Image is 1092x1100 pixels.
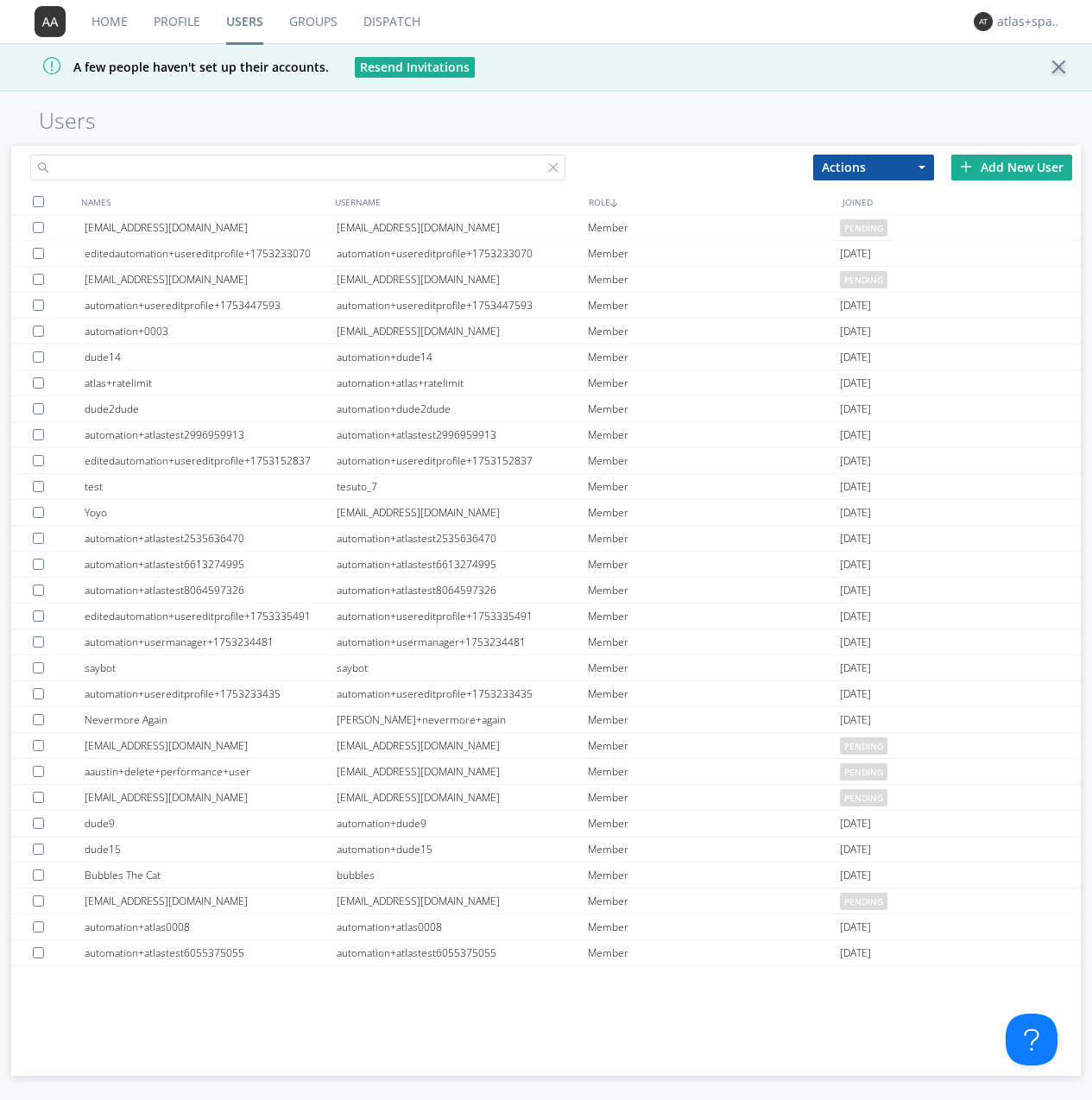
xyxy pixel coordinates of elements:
div: [EMAIL_ADDRESS][DOMAIN_NAME] [85,215,337,240]
div: test [85,474,337,499]
div: automation+atlas+ratelimit [337,370,589,395]
div: Member [588,319,840,344]
div: Member [588,707,840,732]
div: JOINED [838,189,1092,214]
a: [EMAIL_ADDRESS][DOMAIN_NAME][EMAIL_ADDRESS][DOMAIN_NAME]Memberpending [11,215,1082,241]
div: Member [588,785,840,810]
div: Yoyo [85,500,337,525]
a: automation+atlastest8064597326automation+atlastest8064597326Member[DATE] [11,578,1082,604]
div: [EMAIL_ADDRESS][DOMAIN_NAME] [85,733,337,758]
div: Member [588,811,840,836]
div: Member [588,863,840,888]
div: Nevermore Again [85,707,337,732]
div: [EMAIL_ADDRESS][DOMAIN_NAME] [85,785,337,810]
a: automation+atlas0008automation+atlas0008Member[DATE] [11,914,1082,940]
a: editedautomation+usereditprofile+1753233070automation+usereditprofile+1753233070Member[DATE] [11,241,1082,267]
a: dude9automation+dude9Member[DATE] [11,811,1082,837]
div: automation+atlastest2535636470 [337,526,589,551]
div: Member [588,759,840,784]
div: automation+atlas0008 [85,914,337,939]
div: automation+atlastest2996959913 [85,422,337,447]
div: Member [588,267,840,292]
div: saybot [85,655,337,680]
div: [EMAIL_ADDRESS][DOMAIN_NAME] [85,888,337,914]
span: [DATE] [840,552,871,578]
div: automation+atlas0008 [337,914,589,939]
div: dude14 [85,345,337,370]
a: [EMAIL_ADDRESS][DOMAIN_NAME][EMAIL_ADDRESS][DOMAIN_NAME]Memberpending [11,733,1082,759]
div: automation+atlastest2535636470 [85,526,337,551]
div: [EMAIL_ADDRESS][DOMAIN_NAME] [337,215,589,240]
span: [DATE] [840,422,871,448]
button: Resend Invitations [355,57,475,78]
div: automation+0003 [85,319,337,344]
button: Actions [813,155,934,180]
a: atlas+ratelimitautomation+atlas+ratelimitMember[DATE] [11,370,1082,396]
a: Bubbles The CatbubblesMember[DATE] [11,863,1082,888]
span: [DATE] [840,293,871,319]
span: [DATE] [840,474,871,500]
div: automation+dude9 [337,811,589,836]
div: [EMAIL_ADDRESS][DOMAIN_NAME] [337,267,589,292]
div: Member [588,578,840,603]
a: automation+0003[EMAIL_ADDRESS][DOMAIN_NAME]Member[DATE] [11,319,1082,345]
a: filocielolindoMember[DATE] [11,966,1082,992]
div: bubbles [337,863,589,888]
a: dude14automation+dude14Member[DATE] [11,345,1082,370]
div: Member [588,241,840,266]
div: editedautomation+usereditprofile+1753152837 [85,448,337,473]
span: pending [840,763,887,781]
span: pending [840,271,887,288]
div: automation+usereditprofile+1753447593 [85,293,337,318]
span: [DATE] [840,707,871,733]
div: Member [588,422,840,447]
div: Member [588,293,840,318]
span: [DATE] [840,604,871,629]
div: ROLE [584,189,838,214]
span: pending [840,737,887,755]
div: USERNAME [331,189,584,214]
a: [EMAIL_ADDRESS][DOMAIN_NAME][EMAIL_ADDRESS][DOMAIN_NAME]Memberpending [11,267,1082,293]
div: Member [588,629,840,654]
a: automation+atlastest2996959913automation+atlastest2996959913Member[DATE] [11,422,1082,448]
div: Member [588,655,840,680]
div: dude15 [85,837,337,862]
span: [DATE] [840,940,871,966]
span: [DATE] [840,655,871,681]
iframe: Toggle Customer Support [1006,1014,1057,1065]
a: [EMAIL_ADDRESS][DOMAIN_NAME][EMAIL_ADDRESS][DOMAIN_NAME]Memberpending [11,888,1082,914]
div: atlas+spanish0001 [997,13,1062,30]
div: Member [588,500,840,525]
a: automation+usereditprofile+1753447593automation+usereditprofile+1753447593Member[DATE] [11,293,1082,319]
a: editedautomation+usereditprofile+1753335491automation+usereditprofile+1753335491Member[DATE] [11,604,1082,629]
a: aaustin+delete+performance+user[EMAIL_ADDRESS][DOMAIN_NAME]Memberpending [11,759,1082,785]
span: pending [840,893,887,910]
div: Member [588,604,840,629]
span: [DATE] [840,578,871,604]
div: Member [588,474,840,499]
div: Member [588,345,840,370]
span: [DATE] [840,837,871,863]
div: [EMAIL_ADDRESS][DOMAIN_NAME] [337,888,589,914]
a: automation+atlastest6055375055automation+atlastest6055375055Member[DATE] [11,940,1082,966]
span: [DATE] [840,370,871,396]
div: aaustin+delete+performance+user [85,759,337,784]
div: filo [85,966,337,991]
span: [DATE] [840,319,871,345]
a: dude15automation+dude15Member[DATE] [11,837,1082,863]
img: 373638.png [35,6,66,37]
span: [DATE] [840,966,871,992]
div: Member [588,837,840,862]
div: automation+atlastest2996959913 [337,422,589,447]
div: [EMAIL_ADDRESS][DOMAIN_NAME] [337,319,589,344]
span: pending [840,789,887,806]
div: automation+dude14 [337,345,589,370]
div: automation+usermanager+1753234481 [337,629,589,654]
div: Member [588,940,840,965]
div: saybot [337,655,589,680]
a: automation+usereditprofile+1753233435automation+usereditprofile+1753233435Member[DATE] [11,681,1082,707]
span: [DATE] [840,629,871,655]
div: automation+atlastest8064597326 [337,578,589,603]
div: automation+usereditprofile+1753233435 [337,681,589,706]
img: 373638.png [974,12,993,31]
